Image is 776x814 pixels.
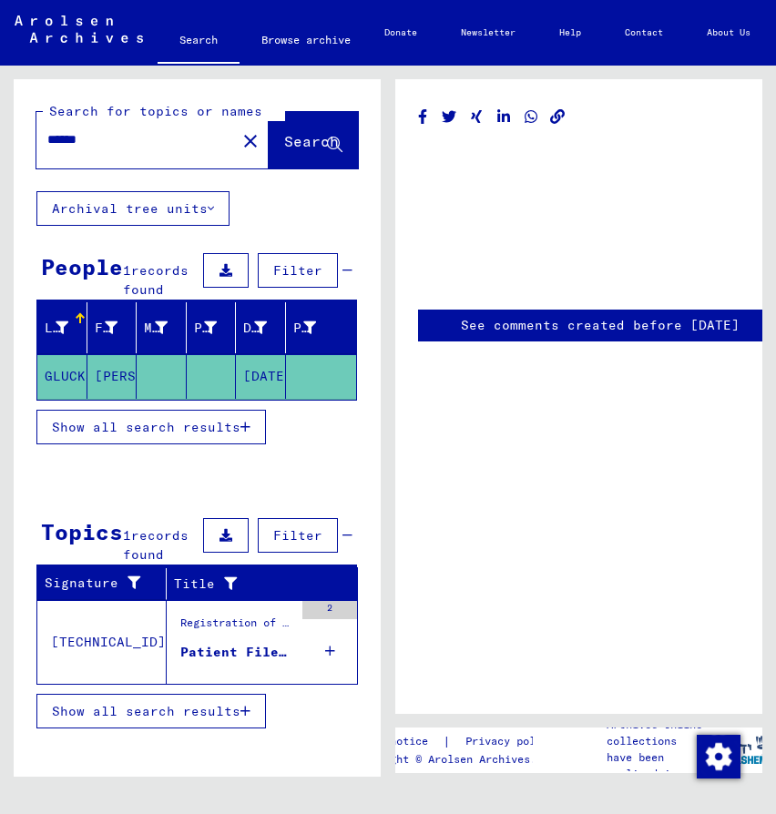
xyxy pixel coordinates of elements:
[273,262,322,279] span: Filter
[187,302,237,353] mat-header-cell: Place of Birth
[548,106,567,128] button: Copy link
[87,354,138,399] mat-cell: [PERSON_NAME]
[302,601,357,619] div: 2
[439,11,537,55] a: Newsletter
[45,313,91,342] div: Last Name
[414,106,433,128] button: Share on Facebook
[174,575,322,594] div: Title
[607,749,717,799] p: have been realized in partnership with
[37,354,87,399] mat-cell: GLUCKSMANN
[45,574,152,593] div: Signature
[180,643,293,662] div: Patient File of VVANDERGEENST [PERSON_NAME] [DATE]
[41,250,123,283] div: People
[36,410,266,444] button: Show all search results
[243,319,267,338] div: Date of Birth
[243,313,290,342] div: Date of Birth
[258,518,338,553] button: Filter
[144,319,168,338] div: Maiden Name
[87,302,138,353] mat-header-cell: First Name
[158,18,240,66] a: Search
[240,130,261,152] mat-icon: close
[495,106,514,128] button: Share on LinkedIn
[45,569,170,598] div: Signature
[522,106,541,128] button: Share on WhatsApp
[95,313,141,342] div: First Name
[269,112,358,168] button: Search
[123,527,131,544] span: 1
[123,262,189,298] span: records found
[537,11,603,55] a: Help
[293,313,340,342] div: Prisoner #
[123,527,189,563] span: records found
[41,515,123,548] div: Topics
[286,302,357,353] mat-header-cell: Prisoner #
[49,103,262,119] mat-label: Search for topics or names
[352,732,577,751] div: |
[240,18,373,62] a: Browse archive
[685,11,772,55] a: About Us
[451,732,577,751] a: Privacy policy
[137,302,187,353] mat-header-cell: Maiden Name
[95,319,118,338] div: First Name
[273,527,322,544] span: Filter
[258,253,338,288] button: Filter
[293,319,317,338] div: Prisoner #
[440,106,459,128] button: Share on Twitter
[467,106,486,128] button: Share on Xing
[236,354,286,399] mat-cell: [DATE]
[123,262,131,279] span: 1
[603,11,685,55] a: Contact
[194,313,240,342] div: Place of Birth
[284,132,339,150] span: Search
[36,694,266,728] button: Show all search results
[362,11,439,55] a: Donate
[36,191,230,226] button: Archival tree units
[180,615,293,640] div: Registration of Foreigners and German Persecutees by Public Institutions, Social Securities and C...
[37,302,87,353] mat-header-cell: Last Name
[37,600,167,684] td: [TECHNICAL_ID]
[232,122,269,158] button: Clear
[174,569,340,598] div: Title
[352,751,577,768] p: Copyright © Arolsen Archives, 2021
[236,302,286,353] mat-header-cell: Date of Birth
[52,703,240,719] span: Show all search results
[352,732,443,751] a: Legal notice
[52,419,240,435] span: Show all search results
[697,735,740,778] img: Change consent
[194,319,218,338] div: Place of Birth
[45,319,68,338] div: Last Name
[15,15,143,43] img: Arolsen_neg.svg
[144,313,190,342] div: Maiden Name
[461,316,740,335] a: See comments created before [DATE]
